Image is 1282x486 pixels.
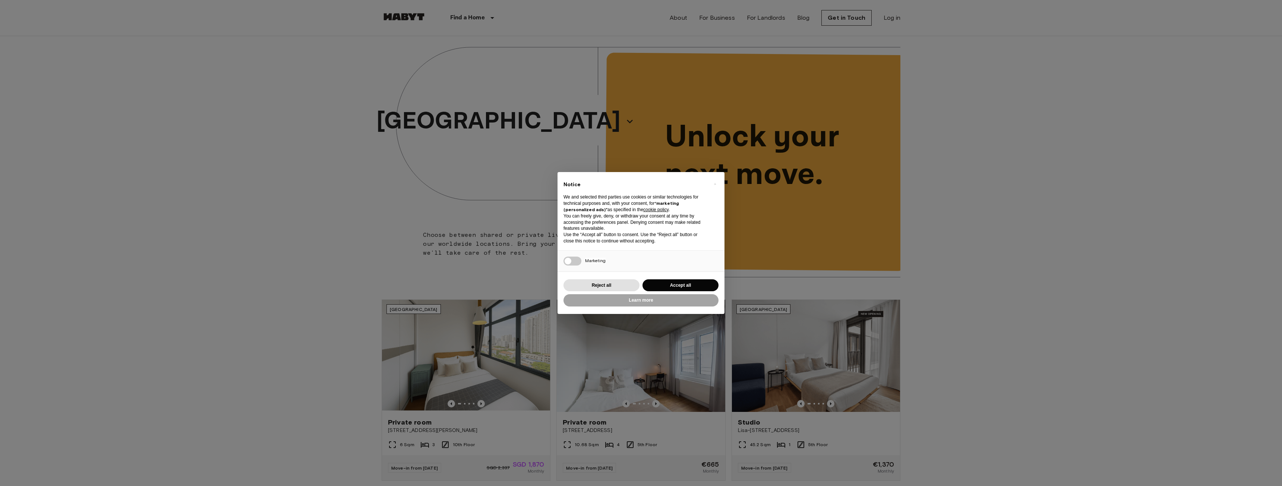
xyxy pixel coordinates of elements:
button: Reject all [563,279,640,292]
button: Accept all [642,279,719,292]
span: Marketing [585,258,606,263]
p: You can freely give, deny, or withdraw your consent at any time by accessing the preferences pane... [563,213,707,232]
strong: “marketing (personalized ads)” [563,200,679,212]
p: Use the “Accept all” button to consent. Use the “Reject all” button or close this notice to conti... [563,232,707,244]
button: Learn more [563,294,719,306]
a: cookie policy [643,207,669,212]
button: Close this notice [709,178,721,190]
span: × [714,180,716,188]
h2: Notice [563,181,707,188]
p: We and selected third parties use cookies or similar technologies for technical purposes and, wit... [563,194,707,213]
